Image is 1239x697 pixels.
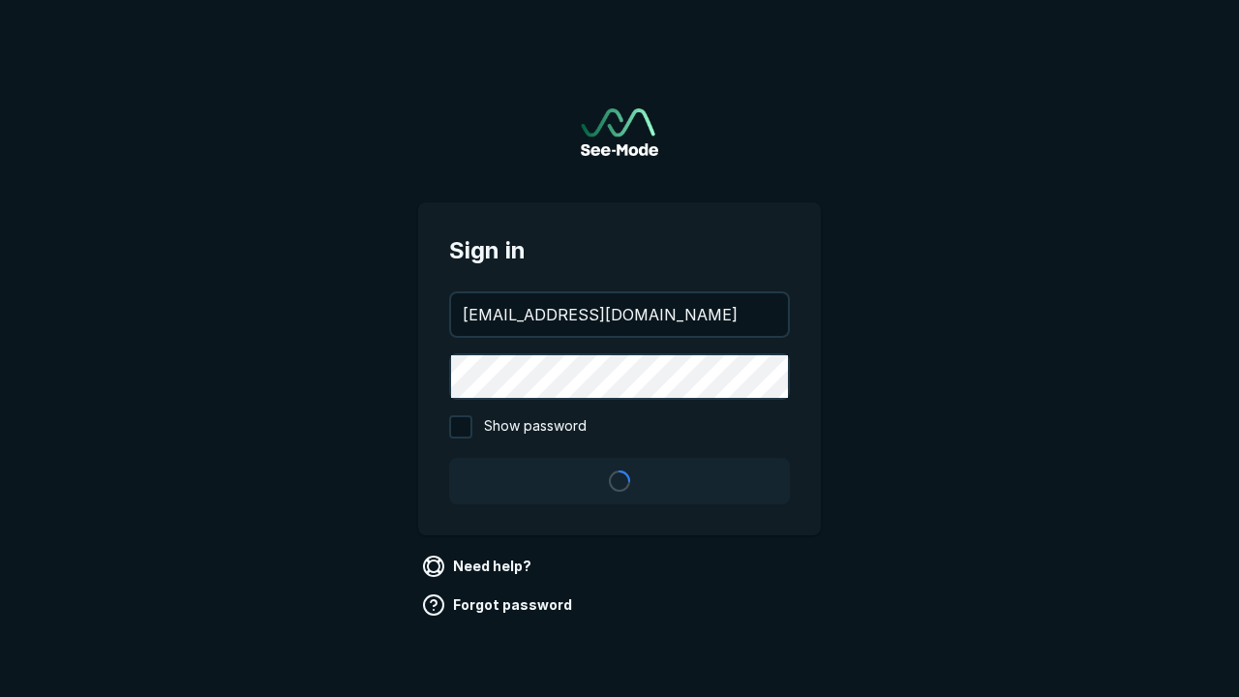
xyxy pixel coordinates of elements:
span: Show password [484,415,587,439]
span: Sign in [449,233,790,268]
a: Need help? [418,551,539,582]
img: See-Mode Logo [581,108,658,156]
a: Go to sign in [581,108,658,156]
a: Forgot password [418,590,580,621]
input: your@email.com [451,293,788,336]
